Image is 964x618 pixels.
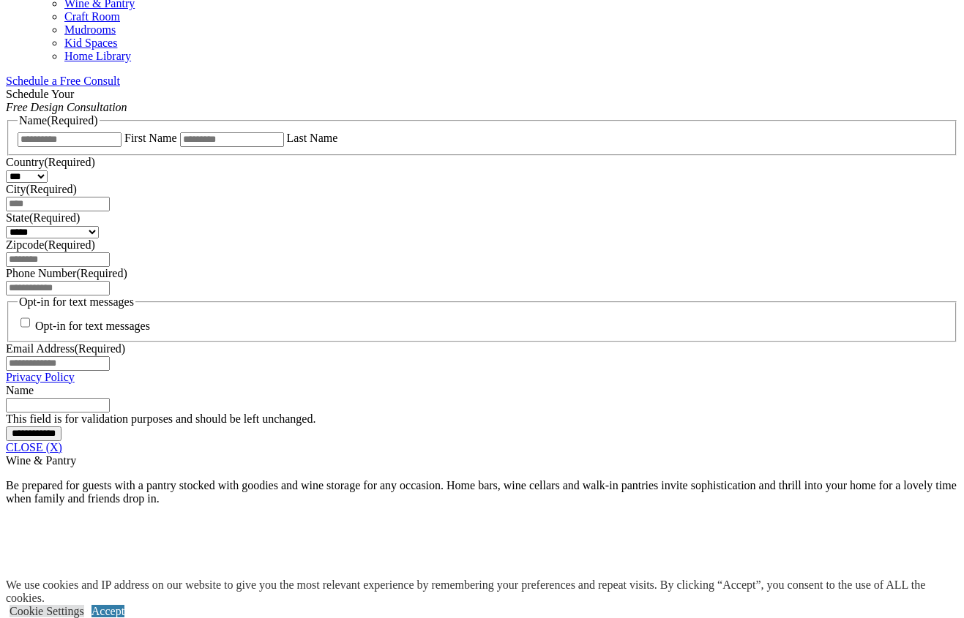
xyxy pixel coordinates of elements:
label: Zipcode [6,238,95,251]
span: (Required) [29,211,80,224]
label: State [6,211,80,224]
span: (Required) [26,183,77,195]
label: Last Name [287,132,338,144]
a: Kid Spaces [64,37,117,49]
div: We use cookies and IP address on our website to give you the most relevant experience by remember... [6,579,964,605]
span: (Required) [75,342,125,355]
label: First Name [124,132,177,144]
a: Accept [91,605,124,617]
span: Schedule Your [6,88,127,113]
a: Home Library [64,50,131,62]
a: Cookie Settings [10,605,84,617]
div: This field is for validation purposes and should be left unchanged. [6,412,958,426]
label: Phone Number [6,267,127,279]
span: Wine & Pantry [6,454,76,467]
label: Opt-in for text messages [35,320,150,333]
a: Craft Room [64,10,120,23]
a: Mudrooms [64,23,116,36]
label: Name [6,384,34,396]
label: Country [6,156,95,168]
span: (Required) [47,114,97,127]
label: Email Address [6,342,125,355]
label: City [6,183,77,195]
legend: Opt-in for text messages [18,295,135,309]
a: Schedule a Free Consult (opens a dropdown menu) [6,75,120,87]
em: Free Design Consultation [6,101,127,113]
span: (Required) [44,156,94,168]
span: (Required) [76,267,127,279]
legend: Name [18,114,100,127]
a: CLOSE (X) [6,441,62,453]
a: Privacy Policy [6,371,75,383]
p: Be prepared for guests with a pantry stocked with goodies and wine storage for any occasion. Home... [6,479,958,505]
span: (Required) [44,238,94,251]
